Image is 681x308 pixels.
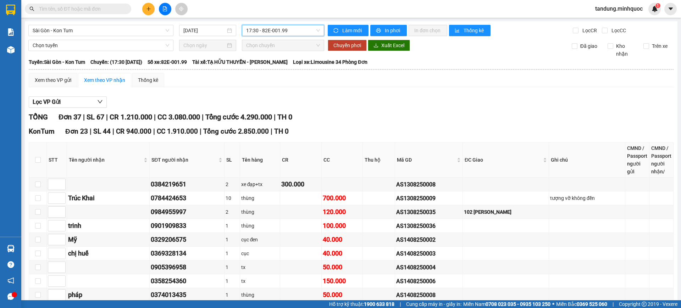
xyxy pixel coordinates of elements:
[396,180,461,189] div: AS1308250008
[486,301,550,307] strong: 0708 023 035 - 0935 103 250
[47,142,67,178] th: STT
[406,300,461,308] span: Cung cấp máy in - giấy in:
[396,249,461,258] div: AS1408250003
[549,142,625,178] th: Ghi chú
[589,4,648,13] span: tandung.minhquoc
[246,40,320,51] span: Chọn chuyến
[400,300,401,308] span: |
[97,99,103,105] span: down
[7,277,14,284] span: notification
[150,247,225,261] td: 0369328134
[112,127,114,135] span: |
[381,41,404,49] span: Xuất Excel
[226,194,239,202] div: 10
[293,58,367,66] span: Loại xe: Limousine 34 Phòng Đơn
[90,58,142,66] span: Chuyến: (17:30 [DATE])
[328,40,367,51] button: Chuyển phơi
[153,127,155,135] span: |
[7,46,15,54] img: warehouse-icon
[151,207,223,217] div: 0984955997
[205,113,272,121] span: Tổng cước 4.290.000
[651,144,671,175] div: CMND / Passport người nhận/
[150,219,225,233] td: 0901909833
[613,300,614,308] span: |
[241,250,279,257] div: cục
[159,3,171,15] button: file-add
[668,6,674,12] span: caret-down
[29,6,34,11] span: search
[151,193,223,203] div: 0784424653
[657,3,659,8] span: 1
[396,208,461,217] div: AS1308250035
[39,5,123,13] input: Tìm tên, số ĐT hoặc mã đơn
[464,27,485,34] span: Thống kê
[225,142,240,178] th: SL
[395,178,463,191] td: AS1308250008
[67,233,150,247] td: Mỹ
[84,76,125,84] div: Xem theo VP nhận
[240,142,280,178] th: Tên hàng
[323,207,362,217] div: 120.000
[151,262,223,272] div: 0905396958
[370,25,407,36] button: printerIn phơi
[396,194,461,203] div: AS1308250009
[226,291,239,299] div: 1
[151,179,223,189] div: 0384219651
[93,127,111,135] span: SL 44
[29,127,55,135] span: KonTum
[323,262,362,272] div: 50.000
[226,236,239,243] div: 1
[580,27,598,34] span: Lọc CR
[29,96,107,108] button: Lọc VP Gửi
[151,235,223,245] div: 0329206575
[556,300,607,308] span: Miền Bắc
[157,113,200,121] span: CC 3.080.000
[395,219,463,233] td: AS1308250036
[368,40,410,51] button: downloadXuất Excel
[67,219,150,233] td: trinh
[652,6,658,12] img: icon-new-feature
[150,288,225,302] td: 0374013435
[226,180,239,188] div: 2
[192,58,288,66] span: Tài xế: TẠ HỮU THUYỀN - [PERSON_NAME]
[609,27,627,34] span: Lọc CC
[649,42,670,50] span: Trên xe
[116,127,151,135] span: CR 940.000
[274,127,289,135] span: TH 0
[179,6,184,11] span: aim
[329,300,394,308] span: Hỗ trợ kỹ thuật:
[33,40,169,51] span: Chọn tuyến
[664,3,677,15] button: caret-down
[69,156,142,164] span: Tên người nhận
[138,76,158,84] div: Thống kê
[323,221,362,231] div: 100.000
[226,250,239,257] div: 1
[83,113,85,121] span: |
[67,288,150,302] td: pháp
[154,113,156,121] span: |
[33,25,169,36] span: Sài Gòn - Kon Tum
[385,27,401,34] span: In phơi
[328,25,369,36] button: syncLàm mới
[395,288,463,302] td: AS1408250008
[106,113,108,121] span: |
[7,293,14,300] span: message
[183,27,226,34] input: 14/08/2025
[322,142,363,178] th: CC
[395,191,463,205] td: AS1308250009
[642,302,647,307] span: copyright
[241,236,279,243] div: cục đen
[333,28,339,34] span: sync
[373,43,378,49] span: download
[7,245,15,252] img: warehouse-icon
[6,5,15,15] img: logo-vxr
[463,300,550,308] span: Miền Nam
[151,276,223,286] div: 0358254360
[323,276,362,286] div: 150.000
[151,290,223,300] div: 0374013435
[7,28,15,36] img: solution-icon
[226,263,239,271] div: 1
[323,193,362,203] div: 700.000
[226,208,239,216] div: 2
[29,113,48,121] span: TỔNG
